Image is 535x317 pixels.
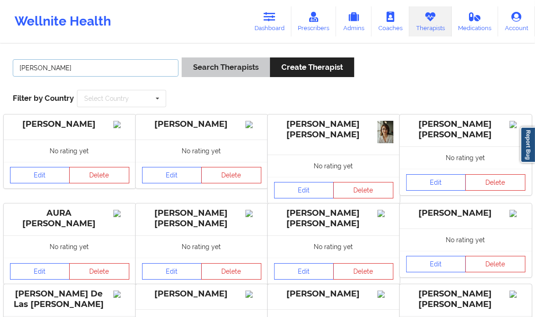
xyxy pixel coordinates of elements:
[274,263,334,280] a: Edit
[520,127,535,163] a: Report Bug
[333,263,393,280] button: Delete
[336,6,372,36] a: Admins
[10,119,129,130] div: [PERSON_NAME]
[510,210,525,217] img: Image%2Fplaceholer-image.png
[113,291,129,298] img: Image%2Fplaceholer-image.png
[10,263,70,280] a: Edit
[333,182,393,198] button: Delete
[510,291,525,298] img: Image%2Fplaceholer-image.png
[377,210,393,217] img: Image%2Fplaceholer-image.png
[69,167,129,183] button: Delete
[248,6,291,36] a: Dashboard
[465,256,525,272] button: Delete
[372,6,409,36] a: Coaches
[377,121,393,143] img: 6c672a4c-c119-4fd3-8d01-9fa2bc04430d_0ade669a-a50b-438f-af09-ed32cbd3de65WhatsApp_Image_2025-08-2...
[201,167,261,183] button: Delete
[113,210,129,217] img: Image%2Fplaceholer-image.png
[142,263,202,280] a: Edit
[13,94,74,103] span: Filter by Country
[400,146,532,169] div: No rating yet
[245,210,261,217] img: Image%2Fplaceholer-image.png
[10,289,129,310] div: [PERSON_NAME] De Las [PERSON_NAME]
[142,119,261,130] div: [PERSON_NAME]
[406,289,525,310] div: [PERSON_NAME] [PERSON_NAME]
[142,167,202,183] a: Edit
[113,121,129,128] img: Image%2Fplaceholer-image.png
[69,263,129,280] button: Delete
[136,235,268,258] div: No rating yet
[10,208,129,229] div: AURA [PERSON_NAME]
[268,235,400,258] div: No rating yet
[465,174,525,191] button: Delete
[400,229,532,251] div: No rating yet
[142,208,261,229] div: [PERSON_NAME] [PERSON_NAME]
[84,95,129,102] div: Select Country
[4,235,136,258] div: No rating yet
[274,289,393,299] div: [PERSON_NAME]
[452,6,499,36] a: Medications
[406,174,466,191] a: Edit
[268,155,400,177] div: No rating yet
[10,167,70,183] a: Edit
[409,6,452,36] a: Therapists
[245,291,261,298] img: Image%2Fplaceholer-image.png
[274,208,393,229] div: [PERSON_NAME] [PERSON_NAME]
[142,289,261,299] div: [PERSON_NAME]
[270,57,354,77] button: Create Therapist
[498,6,535,36] a: Account
[510,121,525,128] img: Image%2Fplaceholer-image.png
[291,6,336,36] a: Prescribers
[274,119,393,140] div: [PERSON_NAME] [PERSON_NAME]
[274,182,334,198] a: Edit
[4,140,136,162] div: No rating yet
[13,59,178,77] input: Search Keywords
[377,291,393,298] img: Image%2Fplaceholer-image.png
[406,256,466,272] a: Edit
[201,263,261,280] button: Delete
[182,57,270,77] button: Search Therapists
[406,208,525,218] div: [PERSON_NAME]
[245,121,261,128] img: Image%2Fplaceholer-image.png
[406,119,525,140] div: [PERSON_NAME] [PERSON_NAME]
[136,140,268,162] div: No rating yet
